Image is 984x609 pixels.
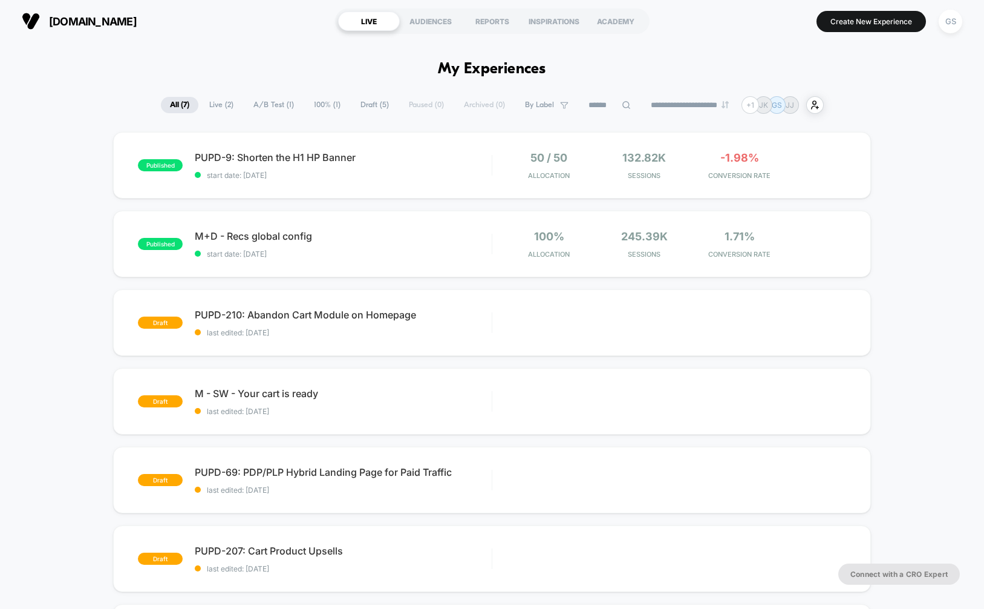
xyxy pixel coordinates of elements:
[600,250,689,258] span: Sessions
[695,250,784,258] span: CONVERSION RATE
[939,10,962,33] div: GS
[195,151,492,163] span: PUPD-9: Shorten the H1 HP Banner
[621,230,668,243] span: 245.39k
[530,151,567,164] span: 50 / 50
[138,317,183,329] span: draft
[759,100,768,110] p: JK
[816,11,926,32] button: Create New Experience
[195,545,492,557] span: PUPD-207: Cart Product Upsells
[195,564,492,573] span: last edited: [DATE]
[838,564,960,585] button: Connect with a CRO Expert
[528,171,570,180] span: Allocation
[725,230,755,243] span: 1.71%
[720,151,759,164] span: -1.98%
[305,97,350,113] span: 100% ( 1 )
[622,151,666,164] span: 132.82k
[49,15,137,28] span: [DOMAIN_NAME]
[461,12,523,31] div: REPORTS
[534,230,564,243] span: 100%
[138,159,183,171] span: published
[138,474,183,486] span: draft
[195,407,492,416] span: last edited: [DATE]
[400,12,461,31] div: AUDIENCES
[138,553,183,565] span: draft
[528,250,570,258] span: Allocation
[18,12,140,31] button: [DOMAIN_NAME]
[195,171,492,180] span: start date: [DATE]
[585,12,647,31] div: ACADEMY
[195,328,492,337] span: last edited: [DATE]
[786,100,794,110] p: JJ
[600,171,689,180] span: Sessions
[138,395,183,407] span: draft
[438,61,546,78] h1: My Experiences
[195,309,492,321] span: PUPD-210: Abandon Cart Module on Homepage
[772,100,782,110] p: GS
[195,249,492,258] span: start date: [DATE]
[195,387,492,400] span: M - SW - Your cart is ready
[138,238,183,250] span: published
[525,100,554,110] span: By Label
[22,12,40,30] img: Visually logo
[722,101,729,108] img: end
[244,97,303,113] span: A/B Test ( 1 )
[351,97,398,113] span: Draft ( 5 )
[195,486,492,495] span: last edited: [DATE]
[935,9,966,34] button: GS
[200,97,243,113] span: Live ( 2 )
[741,96,759,114] div: + 1
[338,12,400,31] div: LIVE
[195,466,492,478] span: PUPD-69: PDP/PLP Hybrid Landing Page for Paid Traffic
[195,230,492,242] span: M+D - Recs global config
[523,12,585,31] div: INSPIRATIONS
[695,171,784,180] span: CONVERSION RATE
[161,97,198,113] span: All ( 7 )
